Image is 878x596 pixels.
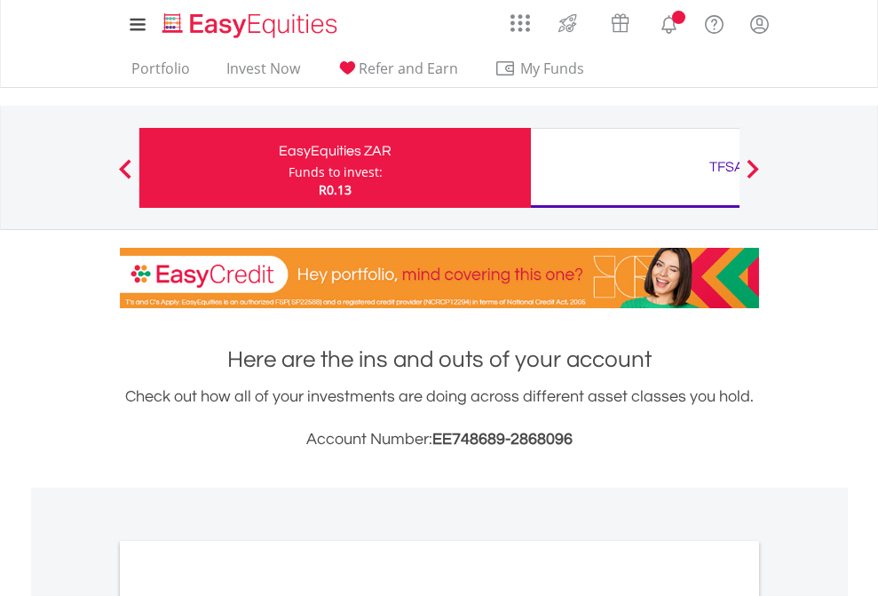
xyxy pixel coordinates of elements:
a: FAQ's and Support [692,4,737,40]
span: My Funds [494,57,611,80]
a: Vouchers [594,4,646,37]
button: Previous [107,168,143,186]
img: vouchers-v2.svg [605,9,635,37]
a: AppsGrid [499,4,542,33]
div: Funds to invest: [289,163,383,181]
img: EasyEquities_Logo.png [159,11,344,40]
div: Check out how all of your investments are doing across different asset classes you hold. [120,385,759,452]
span: R0.13 [319,181,352,198]
a: Home page [155,4,344,40]
a: Notifications [646,4,692,40]
span: Refer and Earn [359,59,458,78]
a: My Profile [737,4,782,44]
a: Invest Now [219,60,307,87]
img: thrive-v2.svg [553,9,582,37]
span: EE748689-2868096 [432,431,573,448]
img: grid-menu-icon.svg [510,13,530,33]
h1: Here are the ins and outs of your account [120,344,759,376]
img: EasyCredit Promotion Banner [120,248,759,308]
button: Next [735,168,771,186]
div: EasyEquities ZAR [150,139,520,163]
h3: Account Number: [120,427,759,452]
a: Refer and Earn [329,60,465,87]
a: Portfolio [124,60,197,87]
